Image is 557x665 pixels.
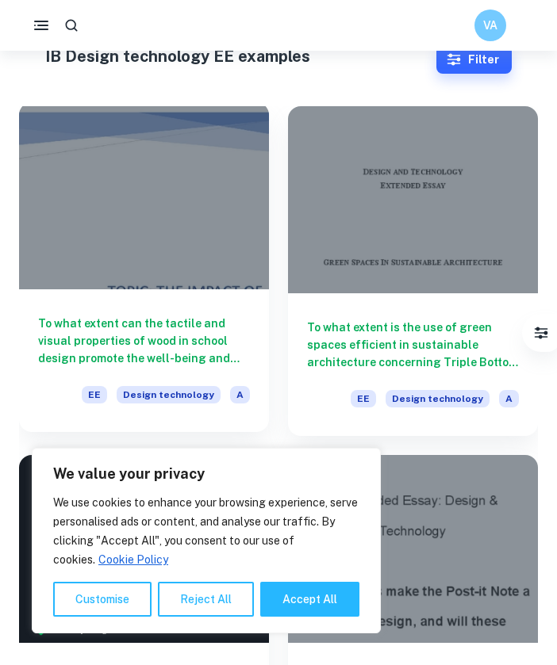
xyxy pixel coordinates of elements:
span: Design technology [386,390,490,407]
p: We use cookies to enhance your browsing experience, serve personalised ads or content, and analys... [53,493,359,569]
h6: To what extent is the use of green spaces efficient in sustainable architecture concerning Triple... [307,319,519,371]
span: Design technology [117,386,221,403]
button: Filter [436,45,512,74]
button: Reject All [158,582,254,617]
a: To what extent can the tactile and visual properties of wood in school design promote the well-be... [19,106,269,436]
h6: VA [482,17,500,34]
h1: IB Design technology EE examples [45,44,437,68]
span: EE [351,390,376,407]
button: VA [474,10,506,41]
span: A [230,386,250,403]
h6: To what extent can the tactile and visual properties of wood in school design promote the well-be... [38,315,250,367]
p: We value your privacy [53,464,359,483]
img: Thumbnail [19,455,269,642]
span: EE [82,386,107,403]
a: To what extent is the use of green spaces efficient in sustainable architecture concerning Triple... [288,106,538,436]
div: We value your privacy [32,448,381,633]
button: Accept All [260,582,359,617]
a: Cookie Policy [98,552,169,567]
button: Filter [525,317,557,349]
button: Customise [53,582,152,617]
span: A [499,390,519,407]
